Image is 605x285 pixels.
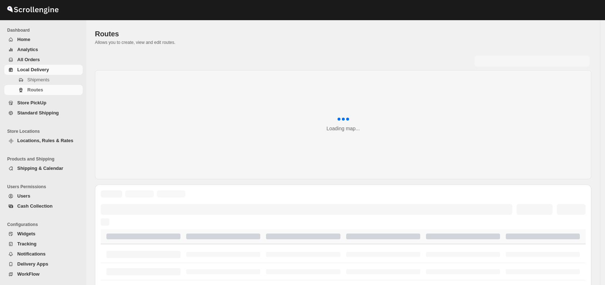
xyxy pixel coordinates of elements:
[17,193,30,199] span: Users
[4,45,83,55] button: Analytics
[4,85,83,95] button: Routes
[17,251,46,257] span: Notifications
[4,201,83,211] button: Cash Collection
[17,271,40,277] span: WorkFlow
[95,40,591,45] p: Allows you to create, view and edit routes.
[4,229,83,239] button: Widgets
[4,35,83,45] button: Home
[7,184,83,190] span: Users Permissions
[4,191,83,201] button: Users
[17,166,63,171] span: Shipping & Calendar
[4,55,83,65] button: All Orders
[4,163,83,173] button: Shipping & Calendar
[7,222,83,227] span: Configurations
[17,67,49,72] span: Local Delivery
[17,100,46,105] span: Store PickUp
[17,110,59,116] span: Standard Shipping
[7,27,83,33] span: Dashboard
[17,47,38,52] span: Analytics
[17,37,30,42] span: Home
[4,259,83,269] button: Delivery Apps
[17,138,73,143] span: Locations, Rules & Rates
[7,128,83,134] span: Store Locations
[4,136,83,146] button: Locations, Rules & Rates
[17,203,52,209] span: Cash Collection
[4,249,83,259] button: Notifications
[4,75,83,85] button: Shipments
[27,87,43,92] span: Routes
[17,57,40,62] span: All Orders
[326,125,360,132] div: Loading map...
[17,241,36,246] span: Tracking
[27,77,49,82] span: Shipments
[95,30,119,38] span: Routes
[7,156,83,162] span: Products and Shipping
[4,269,83,279] button: WorkFlow
[4,239,83,249] button: Tracking
[17,261,48,267] span: Delivery Apps
[17,231,35,236] span: Widgets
